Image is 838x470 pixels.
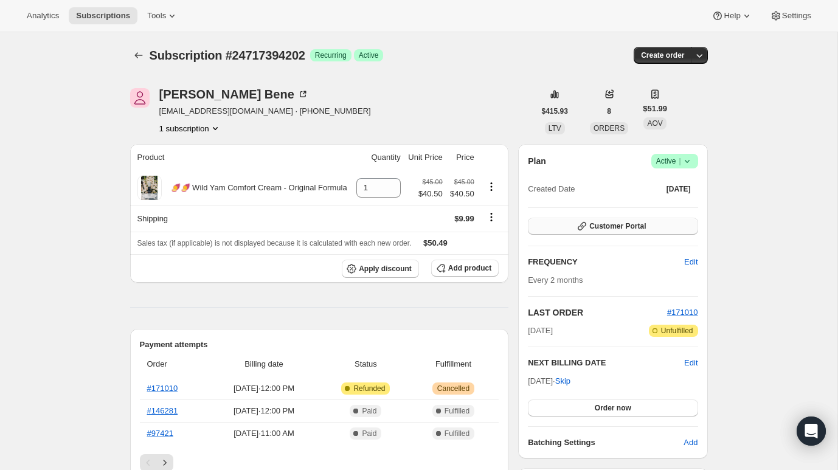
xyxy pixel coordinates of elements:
[535,103,575,120] button: $415.93
[69,7,137,24] button: Subscriptions
[677,252,705,272] button: Edit
[589,221,646,231] span: Customer Portal
[528,399,698,416] button: Order now
[724,11,740,21] span: Help
[359,50,379,60] span: Active
[130,88,150,108] span: Jennifer Bene
[162,182,347,194] div: 🍠🍠 Wild Yam Comfort Cream - Original Formula
[454,214,474,223] span: $9.99
[528,155,546,167] h2: Plan
[423,238,448,247] span: $50.49
[130,205,353,232] th: Shipping
[212,358,316,370] span: Billing date
[130,47,147,64] button: Subscriptions
[431,260,499,277] button: Add product
[661,326,693,336] span: Unfulfilled
[667,184,691,194] span: [DATE]
[445,406,469,416] span: Fulfilled
[549,124,561,133] span: LTV
[159,105,371,117] span: [EMAIL_ADDRESS][DOMAIN_NAME] · [PHONE_NUMBER]
[76,11,130,21] span: Subscriptions
[542,106,568,116] span: $415.93
[782,11,811,21] span: Settings
[528,376,570,385] span: [DATE] ·
[140,339,499,351] h2: Payment attempts
[548,372,578,391] button: Skip
[643,103,667,115] span: $51.99
[528,183,575,195] span: Created Date
[647,119,662,128] span: AOV
[634,47,691,64] button: Create order
[684,357,698,369] button: Edit
[684,256,698,268] span: Edit
[445,429,469,438] span: Fulfilled
[450,188,474,200] span: $40.50
[418,188,443,200] span: $40.50
[797,416,826,446] div: Open Intercom Messenger
[324,358,408,370] span: Status
[555,375,570,387] span: Skip
[212,405,316,417] span: [DATE] · 12:00 PM
[656,155,693,167] span: Active
[159,122,221,134] button: Product actions
[454,178,474,185] small: $45.00
[528,437,684,449] h6: Batching Settings
[448,263,491,273] span: Add product
[684,437,698,449] span: Add
[528,218,698,235] button: Customer Portal
[150,49,305,62] span: Subscription #24717394202
[446,144,478,171] th: Price
[679,156,680,166] span: |
[595,403,631,413] span: Order now
[676,433,705,452] button: Add
[528,275,583,285] span: Every 2 months
[147,406,178,415] a: #146281
[19,7,66,24] button: Analytics
[130,144,353,171] th: Product
[137,239,412,247] span: Sales tax (if applicable) is not displayed because it is calculated with each new order.
[147,429,173,438] a: #97421
[359,264,412,274] span: Apply discount
[147,384,178,393] a: #171010
[404,144,446,171] th: Unit Price
[140,351,209,378] th: Order
[594,124,625,133] span: ORDERS
[528,306,667,319] h2: LAST ORDER
[342,260,419,278] button: Apply discount
[667,308,698,317] a: #171010
[641,50,684,60] span: Create order
[528,357,684,369] h2: NEXT BILLING DATE
[607,106,611,116] span: 8
[437,384,469,393] span: Cancelled
[353,384,385,393] span: Refunded
[147,11,166,21] span: Tools
[423,178,443,185] small: $45.00
[528,325,553,337] span: [DATE]
[212,382,316,395] span: [DATE] · 12:00 PM
[362,429,376,438] span: Paid
[352,144,404,171] th: Quantity
[140,7,185,24] button: Tools
[212,427,316,440] span: [DATE] · 11:00 AM
[315,50,347,60] span: Recurring
[482,210,501,224] button: Shipping actions
[362,406,376,416] span: Paid
[482,180,501,193] button: Product actions
[704,7,760,24] button: Help
[600,103,618,120] button: 8
[667,306,698,319] button: #171010
[415,358,491,370] span: Fulfillment
[528,256,684,268] h2: FREQUENCY
[763,7,819,24] button: Settings
[27,11,59,21] span: Analytics
[659,181,698,198] button: [DATE]
[159,88,309,100] div: [PERSON_NAME] Bene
